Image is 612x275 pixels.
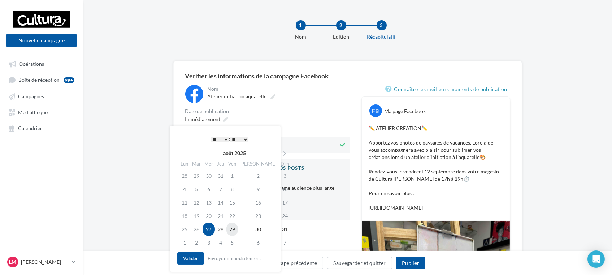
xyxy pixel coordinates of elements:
span: Immédiatement [185,116,221,122]
th: août 2025 [190,148,279,159]
td: 7 [279,236,291,249]
td: 10 [279,182,291,196]
td: 3 [203,236,215,249]
td: 22 [226,209,238,223]
div: 2 [336,20,346,30]
span: Boîte de réception [18,77,60,83]
button: Sauvegarder et quitter [327,257,392,269]
div: Date de publication [185,109,350,114]
div: : [193,134,266,145]
td: 25 [179,223,190,236]
div: Vérifier les informations de la campagne Facebook [185,73,510,79]
td: 31 [215,169,226,182]
td: 13 [203,196,215,209]
td: 4 [179,182,190,196]
td: 7 [215,182,226,196]
td: 11 [179,196,190,209]
td: 28 [215,223,226,236]
span: Calendrier [18,125,42,132]
td: 15 [226,196,238,209]
td: 19 [190,209,203,223]
button: Nouvelle campagne [6,34,77,47]
a: Connaître les meilleurs moments de publication [385,85,510,94]
td: 5 [190,182,203,196]
td: 27 [203,223,215,236]
th: Mer [203,159,215,169]
div: FB [369,104,382,117]
div: Récapitulatif [359,33,405,40]
td: 16 [238,196,279,209]
span: LM [9,258,16,266]
td: 20 [203,209,215,223]
td: 1 [226,169,238,182]
td: 3 [279,169,291,182]
div: Edition [318,33,364,40]
a: Médiathèque [4,106,79,119]
th: [PERSON_NAME] [238,159,279,169]
td: 17 [279,196,291,209]
td: 29 [226,223,238,236]
th: Dim [279,159,291,169]
div: 3 [377,20,387,30]
td: 9 [238,182,279,196]
th: Lun [179,159,190,169]
td: 23 [238,209,279,223]
td: 4 [215,236,226,249]
td: 8 [226,182,238,196]
span: Atelier initiation aquarelle [208,93,267,99]
td: 29 [190,169,203,182]
div: 1 [296,20,306,30]
th: Mar [190,159,203,169]
td: 21 [215,209,226,223]
td: 5 [226,236,238,249]
td: 1 [179,236,190,249]
span: Opérations [19,61,44,67]
p: ✏️ ATELIER CREATION✏️ Apportez vos photos de paysages de vacances, Lorelaide vous accompagnera av... [369,125,503,211]
a: Boîte de réception99+ [4,73,79,86]
button: Étape précédente [270,257,324,269]
th: Ven [226,159,238,169]
span: Médiathèque [18,109,48,115]
a: Calendrier [4,121,79,134]
div: Open Intercom Messenger [587,250,605,268]
button: Envoyer immédiatement [205,254,264,263]
a: LM [PERSON_NAME] [6,255,77,269]
td: 18 [179,209,190,223]
td: 2 [238,169,279,182]
td: 12 [190,196,203,209]
a: Campagnes [4,90,79,103]
div: Nom [208,86,348,91]
td: 31 [279,223,291,236]
a: Opérations [4,57,79,70]
td: 30 [203,169,215,182]
td: 28 [179,169,190,182]
td: 14 [215,196,226,209]
td: 26 [190,223,203,236]
th: Jeu [215,159,226,169]
p: [PERSON_NAME] [21,258,69,266]
span: Campagnes [18,93,44,99]
td: 6 [203,182,215,196]
button: Publier [396,257,425,269]
td: 30 [238,223,279,236]
div: Nom [278,33,324,40]
button: Valider [177,252,204,265]
div: Ma page Facebook [385,108,426,115]
td: 6 [238,236,279,249]
td: 2 [190,236,203,249]
td: 24 [279,209,291,223]
div: 99+ [64,77,74,83]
